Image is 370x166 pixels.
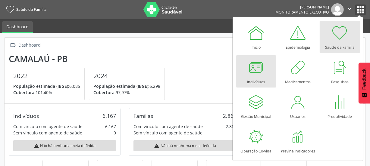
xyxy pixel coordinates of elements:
[278,124,318,157] a: Previne Indicadores
[320,90,360,122] a: Produtividade
[2,21,33,33] a: Dashboard
[93,89,160,96] p: 97,97%
[133,123,203,130] div: Com vínculo com agente de saúde
[17,41,42,50] div: Dashboard
[16,7,46,12] span: Saúde da Família
[275,10,329,15] span: Monitoramento Executivo
[278,90,318,122] a: Usuários
[226,123,237,130] div: 2.863
[13,90,36,95] span: Cobertura:
[93,90,116,95] span: Cobertura:
[114,130,116,136] div: 0
[133,140,236,151] div: Não há nenhuma meta definida
[13,72,80,80] h4: 2022
[13,130,82,136] div: Sem vínculo com agente de saúde
[236,124,276,157] a: Operação Co-vida
[320,55,360,88] a: Pesquisas
[236,90,276,122] a: Gestão Municipal
[102,112,116,119] div: 6.167
[275,5,329,10] div: [PERSON_NAME]
[93,83,149,89] span: População estimada (IBGE):
[34,143,39,149] i: warning
[320,21,360,53] a: Saúde da Família
[9,41,42,50] a:  Dashboard
[355,5,366,15] button: apps
[13,140,116,151] div: Não há nenhuma meta definida
[93,83,160,89] p: 6.298
[13,83,80,89] p: 6.085
[344,3,355,16] button: 
[278,55,318,88] a: Medicamentos
[331,3,344,16] img: img
[4,5,46,14] a: Saúde da Família
[133,112,153,119] div: Famílias
[359,63,370,103] button: Feedback - Mostrar pesquisa
[154,143,159,149] i: warning
[9,41,17,50] i: 
[223,112,237,119] div: 2.863
[9,54,169,64] div: Camalaú - PB
[362,69,367,90] span: Feedback
[13,83,69,89] span: População estimada (IBGE):
[346,5,353,12] i: 
[236,55,276,88] a: Indivíduos
[13,123,83,130] div: Com vínculo com agente de saúde
[93,72,160,80] h4: 2024
[13,112,39,119] div: Indivíduos
[13,89,80,96] p: 101,40%
[236,21,276,53] a: Início
[278,21,318,53] a: Epidemiologia
[105,123,116,130] div: 6.167
[133,130,202,136] div: Sem vínculo com agente de saúde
